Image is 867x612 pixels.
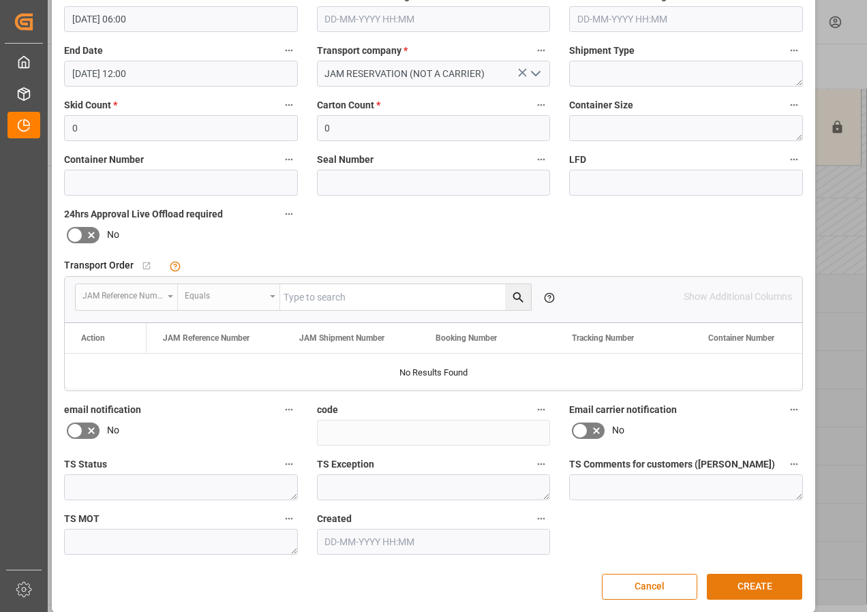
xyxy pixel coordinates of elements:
[185,286,265,302] div: Equals
[612,423,624,438] span: No
[317,529,551,555] input: DD-MM-YYYY HH:MM
[64,512,100,526] span: TS MOT
[64,44,103,58] span: End Date
[572,333,634,343] span: Tracking Number
[317,403,338,417] span: code
[64,403,141,417] span: email notification
[708,333,774,343] span: Container Number
[81,333,105,343] div: Action
[163,333,249,343] span: JAM Reference Number
[64,61,298,87] input: DD-MM-YYYY HH:MM
[317,457,374,472] span: TS Exception
[569,153,586,167] span: LFD
[505,284,531,310] button: search button
[532,401,550,418] button: code
[317,44,408,58] span: Transport company
[280,401,298,418] button: email notification
[317,153,374,167] span: Seal Number
[532,455,550,473] button: TS Exception
[569,6,803,32] input: DD-MM-YYYY HH:MM
[317,512,352,526] span: Created
[532,510,550,527] button: Created
[280,151,298,168] button: Container Number
[82,286,163,302] div: JAM Reference Number
[107,423,119,438] span: No
[107,228,119,242] span: No
[317,6,551,32] input: DD-MM-YYYY HH:MM
[569,403,677,417] span: Email carrier notification
[785,151,803,168] button: LFD
[785,96,803,114] button: Container Size
[785,42,803,59] button: Shipment Type
[178,284,280,310] button: open menu
[317,98,380,112] span: Carton Count
[280,205,298,223] button: 24hrs Approval Live Offload required
[280,455,298,473] button: TS Status
[76,284,178,310] button: open menu
[785,455,803,473] button: TS Comments for customers ([PERSON_NAME])
[569,98,633,112] span: Container Size
[602,574,697,600] button: Cancel
[64,207,223,221] span: 24hrs Approval Live Offload required
[436,333,497,343] span: Booking Number
[64,258,134,273] span: Transport Order
[569,457,775,472] span: TS Comments for customers ([PERSON_NAME])
[532,151,550,168] button: Seal Number
[280,284,531,310] input: Type to search
[525,63,545,85] button: open menu
[299,333,384,343] span: JAM Shipment Number
[64,6,298,32] input: DD-MM-YYYY HH:MM
[280,42,298,59] button: End Date
[280,510,298,527] button: TS MOT
[569,44,635,58] span: Shipment Type
[532,42,550,59] button: Transport company *
[532,96,550,114] button: Carton Count *
[707,574,802,600] button: CREATE
[64,98,117,112] span: Skid Count
[64,457,107,472] span: TS Status
[280,96,298,114] button: Skid Count *
[64,153,144,167] span: Container Number
[785,401,803,418] button: Email carrier notification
